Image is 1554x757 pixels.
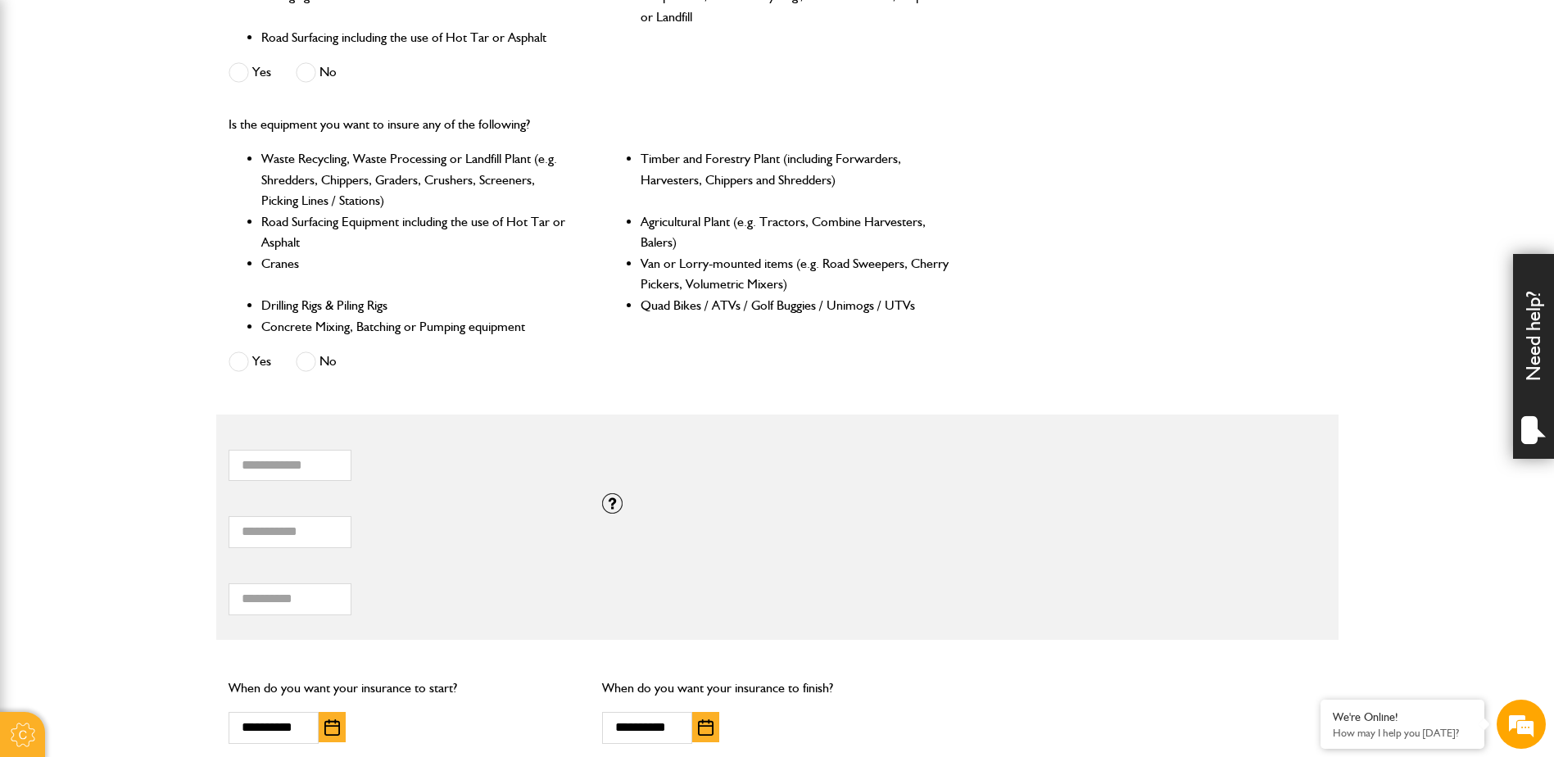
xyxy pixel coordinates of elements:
label: Yes [229,351,271,372]
label: No [296,351,337,372]
label: No [296,62,337,83]
img: Choose date [324,719,340,736]
li: Concrete Mixing, Batching or Pumping equipment [261,316,572,338]
input: Enter your email address [21,200,299,236]
li: Quad Bikes / ATVs / Golf Buggies / Unimogs / UTVs [641,295,951,316]
img: d_20077148190_company_1631870298795_20077148190 [28,91,69,114]
li: Van or Lorry-mounted items (e.g. Road Sweepers, Cherry Pickers, Volumetric Mixers) [641,253,951,295]
li: Drilling Rigs & Piling Rigs [261,295,572,316]
div: Minimize live chat window [269,8,308,48]
div: We're Online! [1333,710,1472,724]
li: Timber and Forestry Plant (including Forwarders, Harvesters, Chippers and Shredders) [641,148,951,211]
div: Need help? [1513,254,1554,459]
input: Enter your phone number [21,248,299,284]
li: Road Surfacing Equipment including the use of Hot Tar or Asphalt [261,211,572,253]
li: Waste Recycling, Waste Processing or Landfill Plant (e.g. Shredders, Chippers, Graders, Crushers,... [261,148,572,211]
p: Is the equipment you want to insure any of the following? [229,114,952,135]
div: Chat with us now [85,92,275,113]
em: Start Chat [223,505,297,527]
li: Agricultural Plant (e.g. Tractors, Combine Harvesters, Balers) [641,211,951,253]
li: Cranes [261,253,572,295]
p: When do you want your insurance to start? [229,678,578,699]
input: Enter your last name [21,152,299,188]
img: Choose date [698,719,714,736]
textarea: Type your message and hit 'Enter' [21,297,299,491]
li: Road Surfacing including the use of Hot Tar or Asphalt [261,27,572,48]
p: How may I help you today? [1333,727,1472,739]
p: When do you want your insurance to finish? [602,678,952,699]
label: Yes [229,62,271,83]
